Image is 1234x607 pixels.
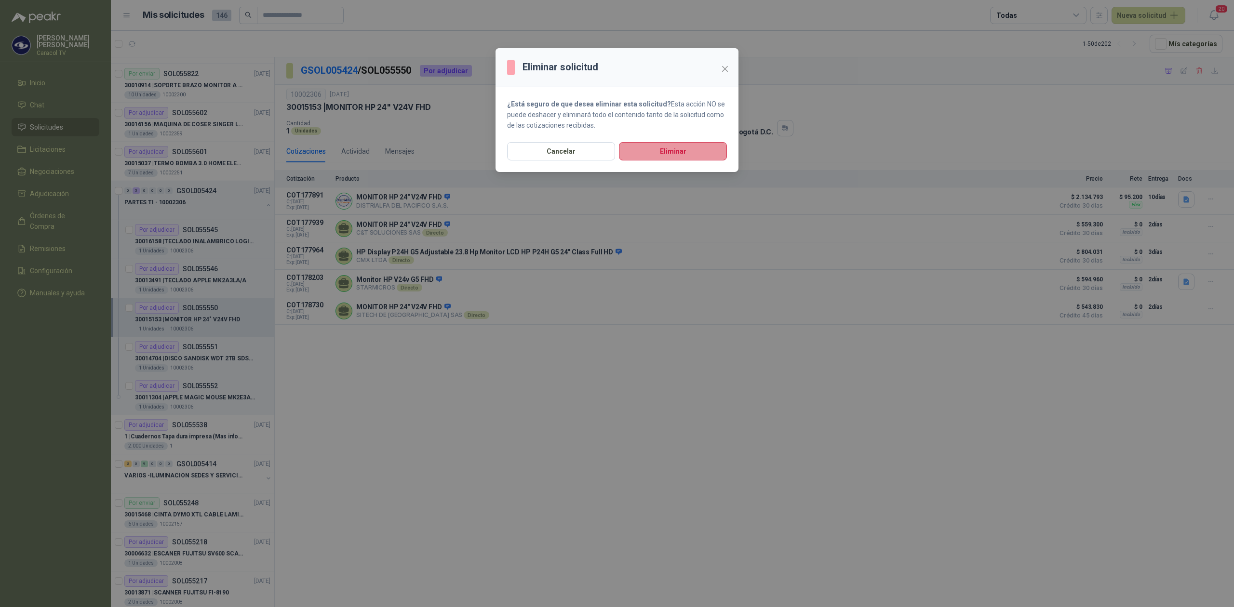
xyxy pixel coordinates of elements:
p: Esta acción NO se puede deshacer y eliminará todo el contenido tanto de la solicitud como de las ... [507,99,727,131]
button: Eliminar [619,142,727,160]
button: Cancelar [507,142,615,160]
h3: Eliminar solicitud [523,60,598,75]
span: close [721,65,729,73]
strong: ¿Está seguro de que desea eliminar esta solicitud? [507,100,671,108]
button: Close [717,61,733,77]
